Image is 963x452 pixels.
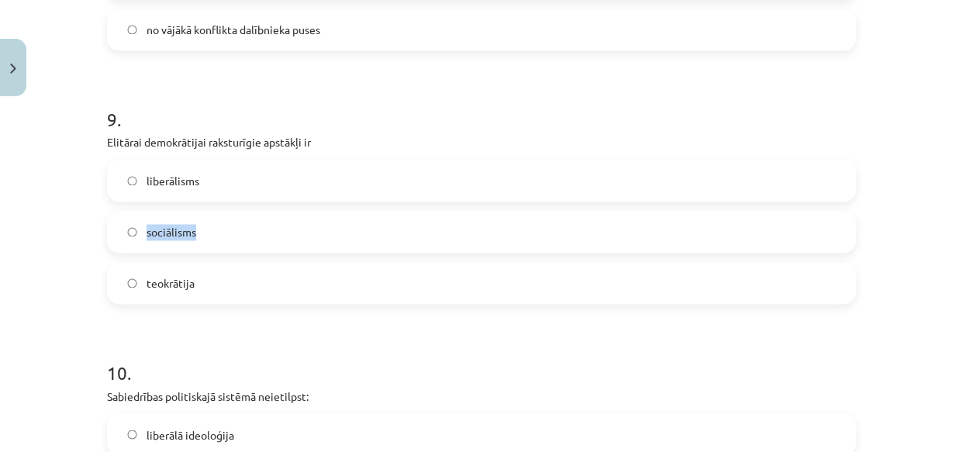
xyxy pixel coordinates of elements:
[127,278,137,288] input: teokrātija
[127,25,137,35] input: no vājākā konflikta dalībnieka puses
[147,426,234,443] span: liberālā ideoloģija
[107,388,856,404] p: Sabiedrības politiskajā sistēmā neietilpst:
[107,81,856,129] h1: 9 .
[127,227,137,237] input: sociālisms
[127,430,137,440] input: liberālā ideoloģija
[10,64,16,74] img: icon-close-lesson-0947bae3869378f0d4975bcd49f059093ad1ed9edebbc8119c70593378902aed.svg
[127,176,137,186] input: liberālisms
[147,173,199,189] span: liberālisms
[147,22,320,38] span: no vājākā konflikta dalībnieka puses
[147,275,195,292] span: teokrātija
[147,224,196,240] span: sociālisms
[107,335,856,383] h1: 10 .
[107,134,856,150] p: Elitārai demokrātijai raksturīgie apstākļi ir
